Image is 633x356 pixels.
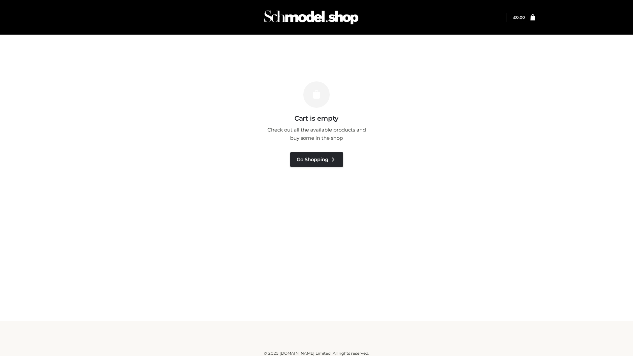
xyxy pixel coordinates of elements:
[262,4,361,30] img: Schmodel Admin 964
[264,126,369,142] p: Check out all the available products and buy some in the shop
[513,15,525,20] a: £0.00
[513,15,525,20] bdi: 0.00
[113,114,520,122] h3: Cart is empty
[290,152,343,167] a: Go Shopping
[513,15,516,20] span: £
